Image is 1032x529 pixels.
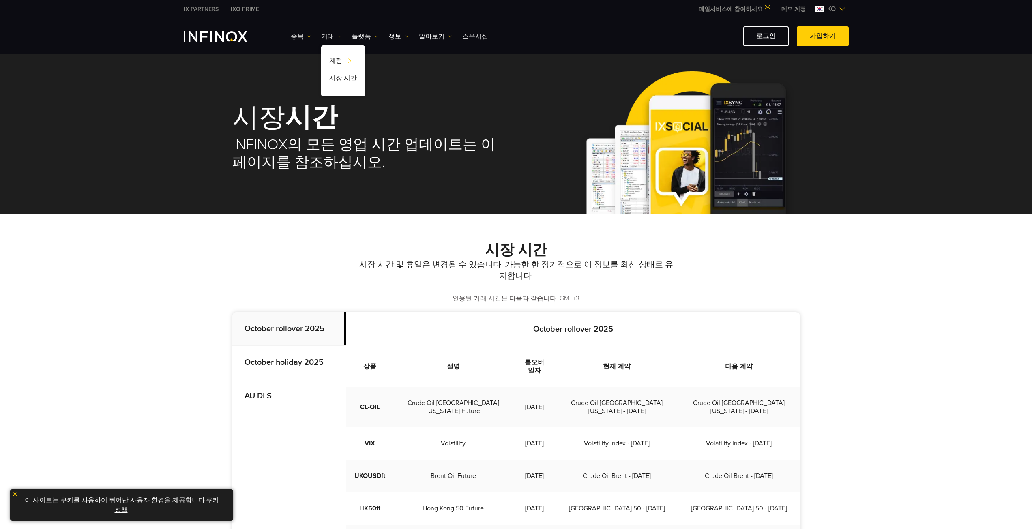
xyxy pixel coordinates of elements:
[485,241,547,259] strong: 시장 시간
[678,387,800,427] td: Crude Oil [GEOGRAPHIC_DATA][US_STATE] - [DATE]
[388,32,409,41] a: 정보
[797,26,849,46] a: 가입하기
[556,387,678,427] td: Crude Oil [GEOGRAPHIC_DATA][US_STATE] - [DATE]
[346,492,393,525] td: HK50ft
[678,427,800,460] td: Volatility Index - [DATE]
[678,492,800,525] td: [GEOGRAPHIC_DATA] 50 - [DATE]
[393,427,513,460] td: Volatility
[14,493,229,517] p: 이 사이트는 쿠키를 사용하여 뛰어난 사용자 환경을 제공합니다. .
[462,32,488,41] a: 스폰서십
[225,5,265,13] a: INFINOX
[419,32,452,41] a: 알아보기
[513,346,556,387] th: 롤오버 일자
[178,5,225,13] a: INFINOX
[184,31,266,42] a: INFINOX Logo
[693,6,775,13] a: 메일서비스에 참여하세요
[556,492,678,525] td: [GEOGRAPHIC_DATA] 50 - [DATE]
[291,32,311,41] a: 종목
[321,71,365,88] a: 시장 시간
[513,387,556,427] td: [DATE]
[356,259,676,282] p: 시장 시간 및 휴일은 변경될 수 있습니다. 가능한 한 정기적으로 이 정보를 최신 상태로 유지합니다.
[556,460,678,492] td: Crude Oil Brent - [DATE]
[393,387,513,427] td: Crude Oil [GEOGRAPHIC_DATA][US_STATE] Future
[678,346,800,387] th: 다음 계약
[775,5,812,13] a: INFINOX MENU
[393,460,513,492] td: Brent Oil Future
[232,136,505,171] h2: INFINOX의 모든 영업 시간 업데이트는 이 페이지를 참조하십시오.
[346,427,393,460] td: VIX
[556,427,678,460] td: Volatility Index - [DATE]
[245,324,324,334] strong: October rollover 2025
[346,387,393,427] td: CL-OIL
[513,427,556,460] td: [DATE]
[556,346,678,387] th: 현재 계약
[513,492,556,525] td: [DATE]
[346,346,393,387] th: 상품
[743,26,789,46] a: 로그인
[678,460,800,492] td: Crude Oil Brent - [DATE]
[352,32,378,41] a: 플랫폼
[285,102,338,134] strong: 시간
[12,491,18,497] img: yellow close icon
[245,391,272,401] strong: AU DLS
[232,104,505,132] h1: 시장
[321,32,341,41] a: 거래
[321,54,365,71] a: 계정
[232,294,800,303] p: 인용된 거래 시간은 다음과 같습니다. GMT+3
[346,460,393,492] td: UKOUSDft
[533,324,613,334] strong: October rollover 2025
[393,492,513,525] td: Hong Kong 50 Future
[513,460,556,492] td: [DATE]
[245,358,324,367] strong: October holiday 2025
[393,346,513,387] th: 설명
[824,4,839,14] span: ko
